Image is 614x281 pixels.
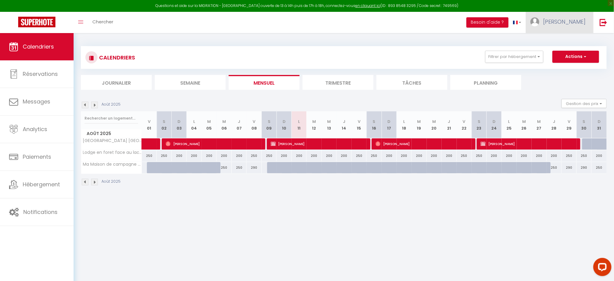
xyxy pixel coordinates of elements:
[81,129,141,138] span: Août 2025
[163,119,165,124] abbr: S
[367,150,382,161] div: 250
[81,75,152,90] li: Journalier
[88,12,118,33] a: Chercher
[238,119,240,124] abbr: J
[142,150,157,161] div: 250
[337,111,352,138] th: 14
[187,111,202,138] th: 04
[312,119,316,124] abbr: M
[343,119,345,124] abbr: J
[85,113,138,124] input: Rechercher un logement...
[358,119,360,124] abbr: V
[271,138,367,150] span: [PERSON_NAME]
[600,19,607,26] img: logout
[502,150,517,161] div: 200
[543,18,586,25] span: [PERSON_NAME]
[23,70,58,78] span: Réservations
[481,138,577,150] span: [PERSON_NAME]
[217,150,232,161] div: 200
[508,119,510,124] abbr: L
[322,111,337,138] th: 13
[292,111,307,138] th: 11
[537,119,541,124] abbr: M
[553,119,556,124] abbr: J
[553,51,599,63] button: Actions
[101,102,121,107] p: Août 2025
[82,138,143,143] span: [GEOGRAPHIC_DATA] [GEOGRAPHIC_DATA]
[592,162,607,173] div: 250
[178,119,181,124] abbr: D
[367,111,382,138] th: 16
[23,98,50,105] span: Messages
[23,43,54,50] span: Calendriers
[448,119,450,124] abbr: J
[155,75,226,90] li: Semaine
[562,99,607,108] button: Gestion des prix
[222,119,226,124] abbr: M
[172,111,187,138] th: 03
[382,150,397,161] div: 200
[412,150,427,161] div: 200
[23,208,58,216] span: Notifications
[277,150,292,161] div: 200
[376,138,472,150] span: [PERSON_NAME]
[157,111,172,138] th: 02
[472,111,487,138] th: 23
[193,119,195,124] abbr: L
[217,162,232,173] div: 250
[23,125,47,133] span: Analytics
[568,119,571,124] abbr: V
[207,119,211,124] abbr: M
[427,111,442,138] th: 20
[148,119,151,124] abbr: V
[355,3,380,8] a: en cliquant ici
[583,119,586,124] abbr: S
[466,17,509,28] button: Besoin d'aide ?
[485,51,543,63] button: Filtrer par hébergement
[417,119,421,124] abbr: M
[352,111,367,138] th: 15
[322,150,337,161] div: 200
[577,150,592,161] div: 250
[253,119,255,124] abbr: V
[397,150,412,161] div: 200
[166,138,262,150] span: [PERSON_NAME]
[92,19,113,25] span: Chercher
[262,111,277,138] th: 09
[247,162,262,173] div: 290
[82,150,143,155] span: Lodge en foret face au lac avec bain nordique privatif
[382,111,397,138] th: 17
[487,111,502,138] th: 24
[18,17,55,27] img: Super Booking
[303,75,373,90] li: Trimestre
[432,119,436,124] abbr: M
[463,119,466,124] abbr: V
[268,119,270,124] abbr: S
[327,119,331,124] abbr: M
[352,150,367,161] div: 250
[577,162,592,173] div: 290
[307,150,322,161] div: 200
[427,150,442,161] div: 200
[377,75,447,90] li: Tâches
[502,111,517,138] th: 25
[478,119,480,124] abbr: S
[530,17,539,26] img: ...
[562,162,577,173] div: 290
[523,119,526,124] abbr: M
[247,111,262,138] th: 08
[187,150,202,161] div: 200
[547,162,562,173] div: 250
[526,12,593,33] a: ... [PERSON_NAME]
[442,111,457,138] th: 21
[23,153,51,161] span: Paiements
[101,179,121,185] p: Août 2025
[337,150,352,161] div: 200
[589,256,614,281] iframe: LiveChat chat widget
[262,150,277,161] div: 250
[142,111,157,138] th: 01
[307,111,322,138] th: 12
[388,119,391,124] abbr: D
[23,181,60,188] span: Hébergement
[450,75,521,90] li: Planning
